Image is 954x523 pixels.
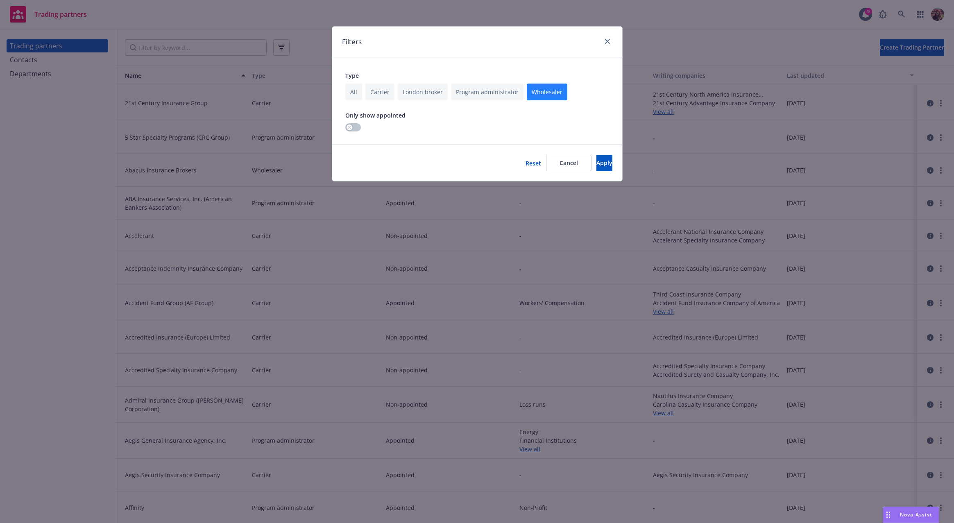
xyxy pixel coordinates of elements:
[345,72,359,79] span: Type
[345,111,406,119] span: Only show appointed
[546,155,591,171] button: Cancel
[526,159,541,168] a: Reset
[560,159,578,167] span: Cancel
[900,511,932,518] span: Nova Assist
[596,155,612,171] button: Apply
[883,507,939,523] button: Nova Assist
[596,159,612,167] span: Apply
[603,36,612,46] a: close
[883,507,893,523] div: Drag to move
[342,36,362,47] h1: Filters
